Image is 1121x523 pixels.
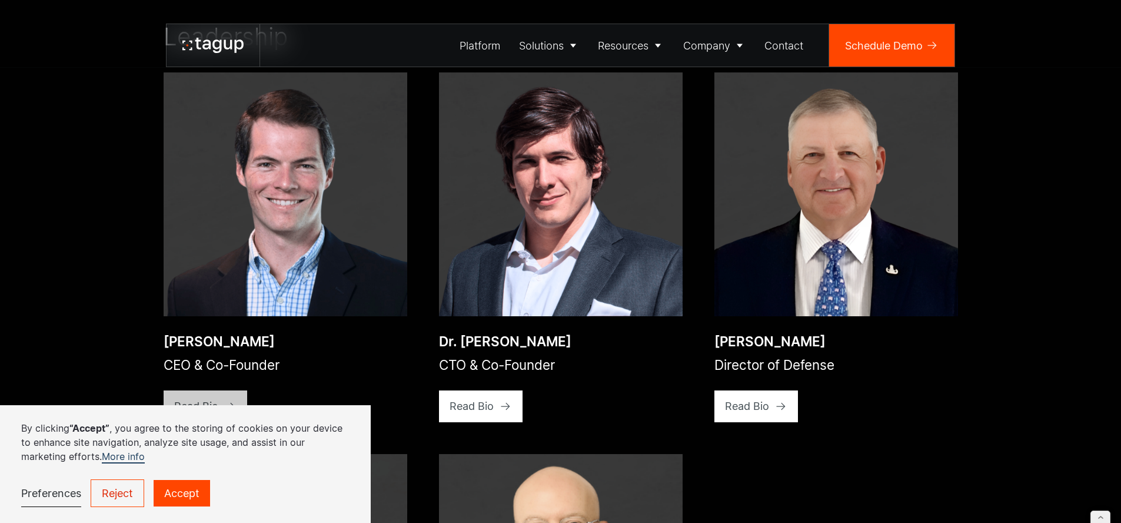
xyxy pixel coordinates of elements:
a: Contact [756,24,813,67]
a: Open bio popup [164,72,407,316]
div: Schedule Demo [845,38,923,54]
div: [PERSON_NAME] [714,332,834,351]
div: Company [683,38,730,54]
a: Read Bio [164,390,248,422]
div: [PERSON_NAME] [164,332,280,351]
div: Platform [460,38,500,54]
a: Open bio popup [714,72,958,316]
a: Company [674,24,756,67]
a: Resources [589,24,674,67]
div: CEO & Co-Founder [164,356,280,375]
div: Resources [598,38,648,54]
div: Read Bio [174,398,218,414]
a: Solutions [510,24,589,67]
a: Schedule Demo [829,24,954,67]
div: CTO & Co-Founder [439,356,571,375]
img: Jon Garrity [164,72,407,316]
img: Paul Plemmons [714,72,958,316]
a: More info [102,451,145,464]
a: Reject [91,479,144,507]
p: By clicking , you agree to the storing of cookies on your device to enhance site navigation, anal... [21,421,350,464]
a: Accept [154,480,210,507]
div: Open bio popup [163,316,164,316]
a: Read Bio [439,390,523,422]
strong: “Accept” [69,422,109,434]
div: Open bio popup [438,316,439,316]
div: Read Bio [725,398,769,414]
a: Preferences [21,480,81,507]
img: Dr. Will Vega-Brown [439,72,683,316]
a: Read Bio [714,390,799,422]
a: Platform [451,24,510,67]
div: Dr. [PERSON_NAME] [439,332,571,351]
div: Solutions [519,38,564,54]
div: Contact [764,38,803,54]
div: Director of Defense [714,356,834,375]
a: Open bio popup [439,72,683,316]
div: Read Bio [450,398,494,414]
